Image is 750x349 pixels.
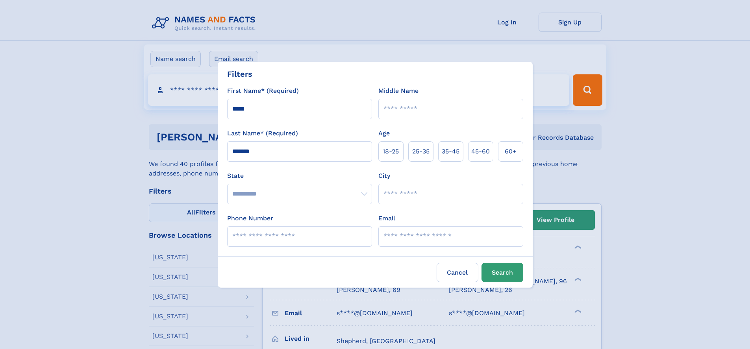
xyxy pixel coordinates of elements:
[437,263,478,282] label: Cancel
[383,147,399,156] span: 18‑25
[227,129,298,138] label: Last Name* (Required)
[227,171,372,181] label: State
[378,214,395,223] label: Email
[442,147,459,156] span: 35‑45
[471,147,490,156] span: 45‑60
[378,171,390,181] label: City
[227,86,299,96] label: First Name* (Required)
[481,263,523,282] button: Search
[505,147,517,156] span: 60+
[227,68,252,80] div: Filters
[378,129,390,138] label: Age
[412,147,430,156] span: 25‑35
[227,214,273,223] label: Phone Number
[378,86,419,96] label: Middle Name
